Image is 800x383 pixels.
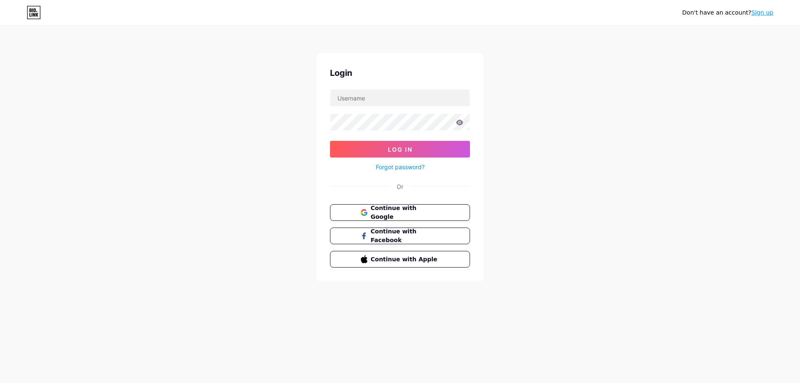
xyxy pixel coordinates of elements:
[330,251,470,268] button: Continue with Apple
[371,255,440,264] span: Continue with Apple
[330,90,470,106] input: Username
[330,67,470,79] div: Login
[330,141,470,158] button: Log In
[397,182,403,191] div: Or
[682,8,773,17] div: Don't have an account?
[751,9,773,16] a: Sign up
[371,204,440,221] span: Continue with Google
[376,163,425,171] a: Forgot password?
[388,146,412,153] span: Log In
[330,204,470,221] button: Continue with Google
[330,228,470,244] button: Continue with Facebook
[371,227,440,245] span: Continue with Facebook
